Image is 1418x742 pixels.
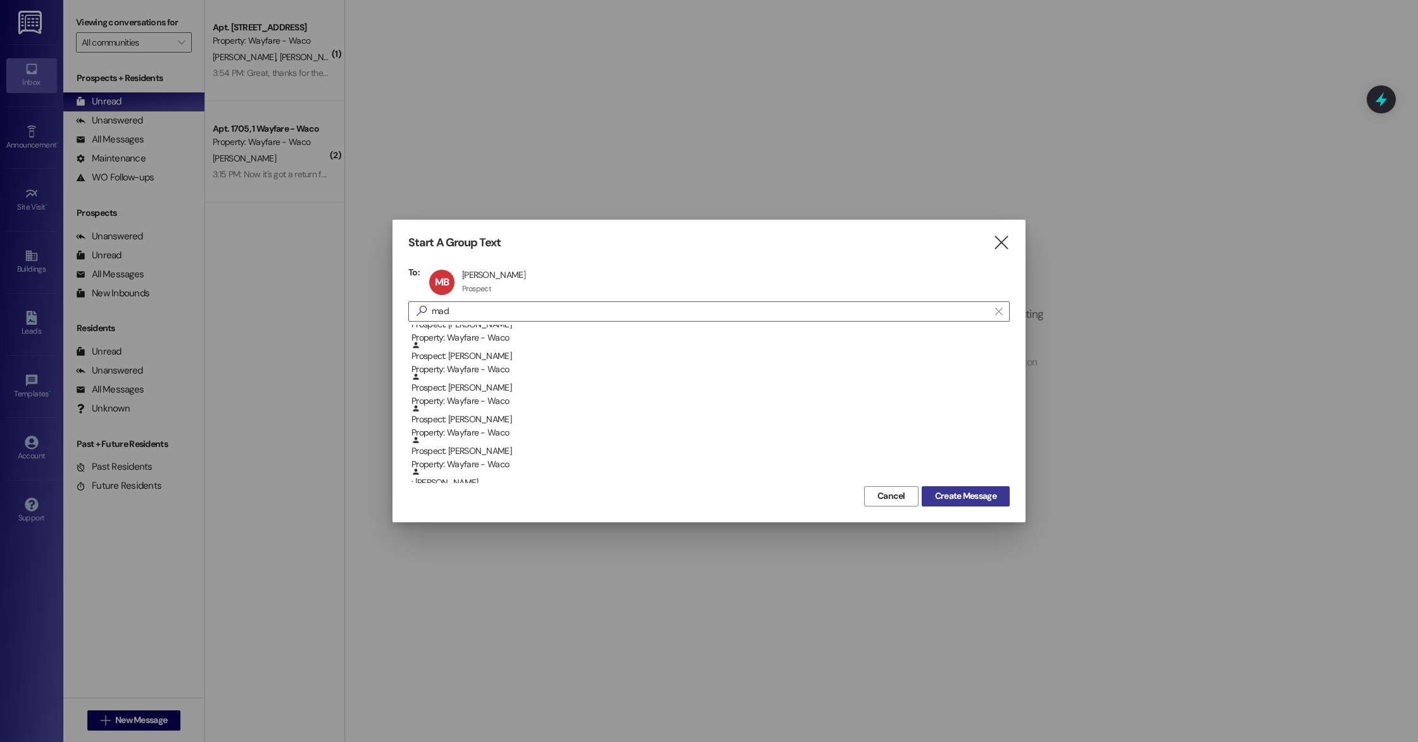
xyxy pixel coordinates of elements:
[408,372,1010,404] div: Prospect: [PERSON_NAME]Property: Wayfare - Waco
[877,489,905,503] span: Cancel
[995,306,1002,317] i: 
[411,372,1010,408] div: Prospect: [PERSON_NAME]
[462,269,525,280] div: [PERSON_NAME]
[408,236,501,250] h3: Start A Group Text
[993,236,1010,249] i: 
[864,486,919,506] button: Cancel
[408,404,1010,436] div: Prospect: [PERSON_NAME]Property: Wayfare - Waco
[408,267,420,278] h3: To:
[411,331,1010,344] div: Property: Wayfare - Waco
[411,394,1010,408] div: Property: Wayfare - Waco
[408,436,1010,467] div: Prospect: [PERSON_NAME]Property: Wayfare - Waco
[432,303,989,320] input: Search for any contact or apartment
[989,302,1009,321] button: Clear text
[922,486,1010,506] button: Create Message
[408,467,1010,499] div: : [PERSON_NAME]
[411,305,432,318] i: 
[411,309,1010,345] div: Prospect: [PERSON_NAME]
[408,309,1010,341] div: Prospect: [PERSON_NAME]Property: Wayfare - Waco
[411,467,1010,489] div: : [PERSON_NAME]
[411,458,1010,471] div: Property: Wayfare - Waco
[411,341,1010,377] div: Prospect: [PERSON_NAME]
[408,341,1010,372] div: Prospect: [PERSON_NAME]Property: Wayfare - Waco
[411,404,1010,440] div: Prospect: [PERSON_NAME]
[411,426,1010,439] div: Property: Wayfare - Waco
[935,489,996,503] span: Create Message
[411,363,1010,376] div: Property: Wayfare - Waco
[411,436,1010,472] div: Prospect: [PERSON_NAME]
[435,275,449,289] span: MB
[462,284,491,294] div: Prospect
